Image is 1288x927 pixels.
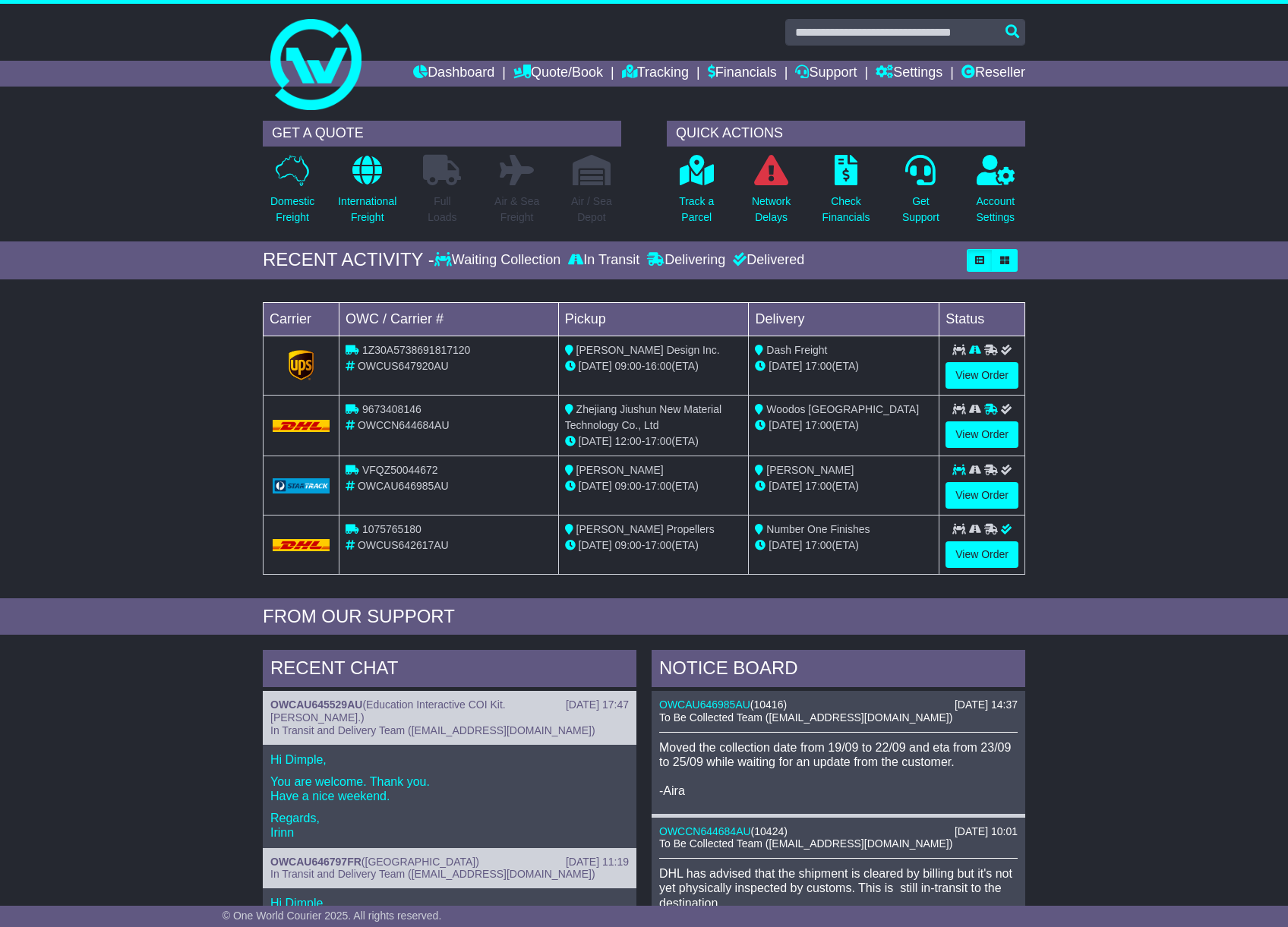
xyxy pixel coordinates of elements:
[945,362,1018,389] a: View Order
[565,403,721,431] span: Zhejiang Jiushun New Material Technology Co., Ltd
[494,194,539,225] p: Air & Sea Freight
[270,698,506,724] span: Education Interactive COI Kit. [PERSON_NAME].
[766,344,827,356] span: Dash Freight
[659,740,1018,799] p: Moved the collection date from 19/09 to 22/09 and eta from 23/09 to 25/09 while waiting for an up...
[822,194,870,225] p: Check Financials
[270,154,315,234] a: DomesticFreight
[755,358,933,374] div: (ETA)
[615,435,642,447] span: 12:00
[805,539,832,551] span: 17:00
[358,360,449,372] span: OWCUS647920AU
[270,194,314,225] p: Domestic Freight
[645,539,671,551] span: 17:00
[766,464,854,476] span: [PERSON_NAME]
[945,541,1018,568] a: View Order
[270,811,629,840] p: Regards, Irinn
[679,194,714,225] p: Track a Parcel
[939,302,1025,336] td: Status
[755,538,933,553] div: (ETA)
[263,606,1025,628] div: FROM OUR SUPPORT
[362,403,421,415] span: 9673408146
[579,360,612,372] span: [DATE]
[263,249,434,271] div: RECENT ACTIVITY -
[659,711,952,724] span: To Be Collected Team ([EMAIL_ADDRESS][DOMAIN_NAME])
[755,418,933,434] div: (ETA)
[769,539,802,551] span: [DATE]
[566,698,629,711] div: [DATE] 17:47
[362,344,470,356] span: 1Z30A5738691817120
[565,538,743,553] div: - (ETA)
[678,154,715,234] a: Track aParcel
[358,419,450,431] span: OWCCN644684AU
[579,539,612,551] span: [DATE]
[749,302,939,336] td: Delivery
[769,360,802,372] span: [DATE]
[795,61,857,87] a: Support
[565,358,743,374] div: - (ETA)
[565,434,743,449] div: - (ETA)
[270,868,595,880] span: In Transit and Delivery Team ([EMAIL_ADDRESS][DOMAIN_NAME])
[645,480,671,492] span: 17:00
[766,403,919,415] span: Woodos [GEOGRAPHIC_DATA]
[576,523,715,535] span: [PERSON_NAME] Propellers
[579,435,612,447] span: [DATE]
[708,61,777,87] a: Financials
[270,698,629,724] div: ( )
[659,825,751,837] a: OWCCN644684AU
[755,478,933,494] div: (ETA)
[659,825,1018,838] div: ( )
[769,419,802,431] span: [DATE]
[961,61,1025,87] a: Reseller
[729,252,804,269] div: Delivered
[365,856,476,868] span: [GEOGRAPHIC_DATA]
[362,523,421,535] span: 1075765180
[652,650,1025,691] div: NOTICE BOARD
[273,478,330,493] img: GetCarrierServiceLogo
[805,419,832,431] span: 17:00
[615,480,642,492] span: 09:00
[645,360,671,372] span: 16:00
[289,350,314,380] img: GetCarrierServiceLogo
[558,302,749,336] td: Pickup
[805,360,832,372] span: 17:00
[337,154,397,234] a: InternationalFreight
[362,464,438,476] span: VFQZ50044672
[263,650,636,691] div: RECENT CHAT
[576,344,720,356] span: [PERSON_NAME] Design Inc.
[945,421,1018,448] a: View Order
[659,866,1018,910] p: DHL has advised that the shipment is cleared by billing but it's not yet physically inspected by ...
[270,724,595,736] span: In Transit and Delivery Team ([EMAIL_ADDRESS][DOMAIN_NAME])
[263,121,621,147] div: GET A QUOTE
[339,302,559,336] td: OWC / Carrier #
[622,61,689,87] a: Tracking
[766,523,870,535] span: Number One Finishes
[513,61,603,87] a: Quote/Book
[667,121,1025,147] div: QUICK ACTIONS
[822,154,871,234] a: CheckFinancials
[805,480,832,492] span: 17:00
[901,154,940,234] a: GetSupport
[358,539,449,551] span: OWCUS642617AU
[659,698,1018,711] div: ( )
[977,194,1015,225] p: Account Settings
[264,302,339,336] td: Carrier
[273,420,330,432] img: DHL.png
[270,856,361,868] a: OWCAU646797FR
[876,61,942,87] a: Settings
[579,480,612,492] span: [DATE]
[423,194,461,225] p: Full Loads
[955,825,1018,838] div: [DATE] 10:01
[273,539,330,551] img: DHL.png
[643,252,729,269] div: Delivering
[434,252,564,269] div: Waiting Collection
[615,360,642,372] span: 09:00
[564,252,643,269] div: In Transit
[338,194,396,225] p: International Freight
[576,464,664,476] span: [PERSON_NAME]
[752,194,791,225] p: Network Delays
[571,194,612,225] p: Air / Sea Depot
[270,752,629,767] p: Hi Dimple,
[223,910,442,922] span: © One World Courier 2025. All rights reserved.
[659,698,750,711] a: OWCAU646985AU
[565,478,743,494] div: - (ETA)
